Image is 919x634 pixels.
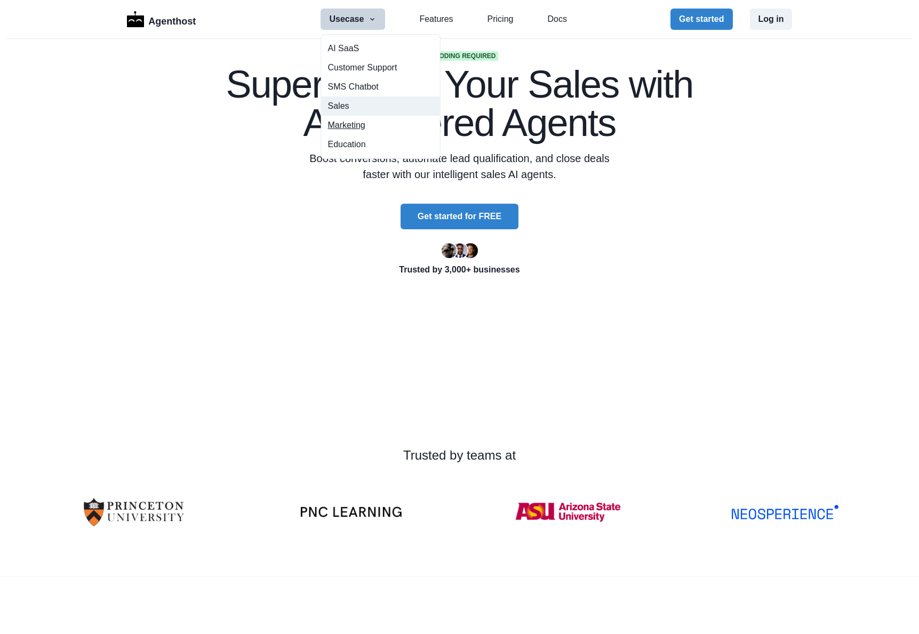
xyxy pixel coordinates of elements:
img: Logo [127,11,145,27]
button: Sales [322,97,440,116]
img: Segun Adebayo [452,243,467,258]
a: SMS Chatbot [322,77,440,97]
p: Boost conversions, automate lead qualification, and close deals faster with our intelligent sales... [306,150,613,182]
a: LogoAgenthost [127,10,196,29]
p: Trusted by teams at [34,446,885,465]
img: Ryan Florence [442,243,457,258]
a: Features [419,13,453,26]
button: AI SaaS [322,39,440,58]
button: Log in [750,9,793,30]
img: NSP_Logo_Blue.svg [732,505,838,519]
button: Get started for FREE [401,204,518,229]
img: PNC-LEARNING-Logo-v2.1.webp [298,506,404,518]
img: ASU-Logo.png [515,482,621,542]
button: Education [322,135,440,154]
a: Docs [547,13,566,26]
p: Trusted by 3,000+ businesses [204,263,716,276]
img: Kent Dodds [463,243,478,258]
p: Agenthost [148,10,196,29]
span: No coding required [421,51,498,61]
button: Usecase [321,9,385,30]
img: University-of-Princeton-Logo.png [81,482,187,542]
h1: Supercharge Your Sales with AI-Powered Agents [204,65,716,142]
button: Marketing [322,116,440,135]
button: Get started [670,9,732,30]
a: Pricing [488,13,514,26]
button: Customer Support [322,58,440,77]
